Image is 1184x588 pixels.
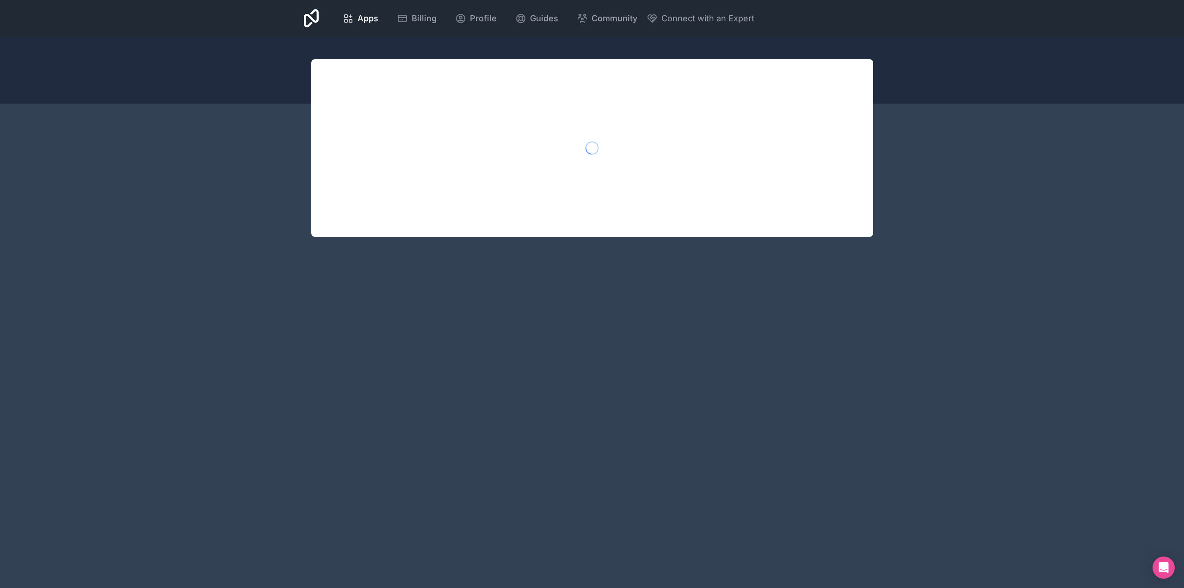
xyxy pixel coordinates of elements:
span: Guides [530,12,558,25]
a: Apps [335,8,386,29]
button: Connect with an Expert [647,12,754,25]
span: Billing [412,12,437,25]
a: Guides [508,8,566,29]
span: Apps [358,12,378,25]
span: Profile [470,12,497,25]
div: Open Intercom Messenger [1153,557,1175,579]
span: Connect with an Expert [661,12,754,25]
a: Billing [389,8,444,29]
a: Profile [448,8,504,29]
span: Community [592,12,637,25]
a: Community [569,8,645,29]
